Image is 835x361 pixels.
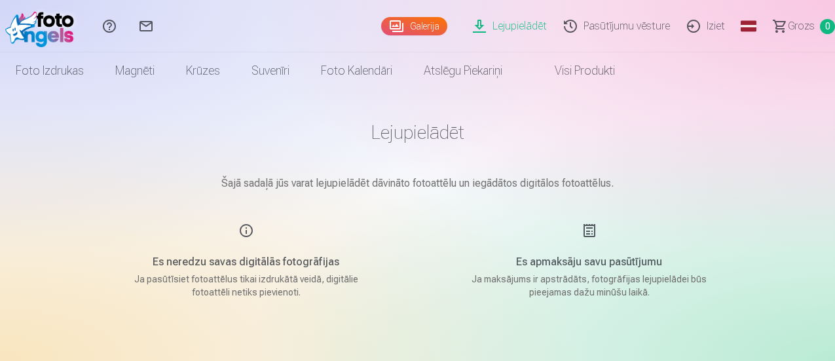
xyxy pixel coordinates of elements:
[465,273,714,299] p: Ja maksājums ir apstrādāts, fotogrāfijas lejupielādei būs pieejamas dažu minūšu laikā.
[90,176,745,191] p: Šajā sadaļā jūs varat lejupielādēt dāvināto fotoattēlu un iegādātos digitālos fotoattēlus.
[465,254,714,270] h5: Es apmaksāju savu pasūtījumu
[122,273,371,299] p: Ja pasūtīsiet fotoattēlus tikai izdrukātā veidā, digitālie fotoattēli netiks pievienoti.
[100,52,170,89] a: Magnēti
[305,52,408,89] a: Foto kalendāri
[820,19,835,34] span: 0
[518,52,631,89] a: Visi produkti
[381,17,447,35] a: Galerija
[788,18,815,34] span: Grozs
[236,52,305,89] a: Suvenīri
[90,121,745,144] h1: Lejupielādēt
[5,5,81,47] img: /fa1
[122,254,371,270] h5: Es neredzu savas digitālās fotogrāfijas
[170,52,236,89] a: Krūzes
[408,52,518,89] a: Atslēgu piekariņi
